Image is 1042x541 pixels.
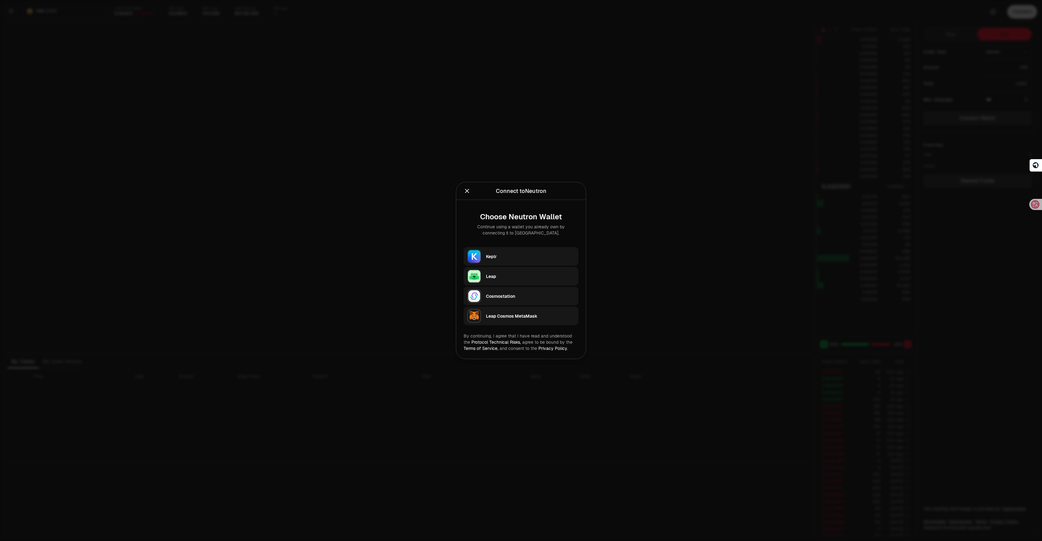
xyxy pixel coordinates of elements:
button: CosmostationCosmostation [464,287,578,306]
div: Keplr [486,253,575,260]
div: Leap [486,273,575,279]
a: Privacy Policy. [538,346,568,351]
button: LeapLeap [464,267,578,286]
a: Protocol Technical Risks, [471,339,521,345]
div: Connect to Neutron [496,187,546,195]
button: Close [464,187,470,195]
a: Terms of Service, [464,346,498,351]
button: Leap Cosmos MetaMaskLeap Cosmos MetaMask [464,307,578,325]
div: By continuing, I agree that I have read and understood the agree to be bound by the and consent t... [464,333,578,351]
div: Cosmostation [486,293,575,299]
img: Leap Cosmos MetaMask [467,309,481,323]
button: KeplrKeplr [464,247,578,266]
img: Keplr [467,250,481,263]
img: Leap [467,270,481,283]
div: Choose Neutron Wallet [469,212,573,221]
img: Cosmostation [467,289,481,303]
div: Continue using a wallet you already own by connecting it to [GEOGRAPHIC_DATA]. [469,224,573,236]
div: Leap Cosmos MetaMask [486,313,575,319]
